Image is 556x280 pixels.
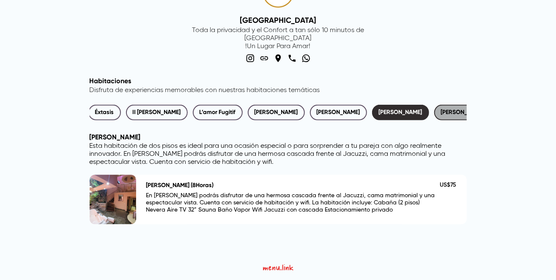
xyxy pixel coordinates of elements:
[258,52,270,64] a: social-link-WEBSITE
[90,142,467,166] p: Esta habitación de dos pisos es ideal para una ocasión especial o para sorprender a tu pareja con...
[88,105,121,120] button: Éxtasis
[146,192,440,217] p: En [PERSON_NAME] podrás disfrutar de una hermosa cascada frente al Jacuzzi, cama matrimonial y un...
[179,27,378,51] p: Toda la privacidad y el Confort a tan sólo 10 minutos de [GEOGRAPHIC_DATA] !Un Lugar Para Amar!
[317,107,360,118] span: [PERSON_NAME]
[248,105,305,120] button: [PERSON_NAME]
[133,107,181,118] span: II [PERSON_NAME]
[90,133,467,141] h3: [PERSON_NAME]
[263,258,293,272] a: Menu Link Logo
[179,16,378,25] h1: [GEOGRAPHIC_DATA]
[126,105,188,120] button: II [PERSON_NAME]
[441,107,534,118] span: [PERSON_NAME] y [PERSON_NAME]
[90,87,467,95] p: Disfruta de experiencias memorables con nuestras habitaciones temáticas
[146,182,214,189] h4: [PERSON_NAME] (8Horas)
[200,107,236,118] span: L’amor Fugitif
[379,107,422,118] span: [PERSON_NAME]
[372,105,429,120] button: [PERSON_NAME]
[95,107,114,118] span: Éxtasis
[272,52,284,64] a: social-link-GOOGLE_LOCATION
[90,77,467,85] h2: Habitaciones
[440,182,457,189] p: US$ 75
[286,52,298,64] a: social-link-PHONE
[255,107,298,118] span: [PERSON_NAME]
[310,105,367,120] button: [PERSON_NAME]
[244,52,256,64] a: social-link-INSTAGRAM
[434,105,540,120] button: [PERSON_NAME] y [PERSON_NAME]
[300,52,312,64] a: social-link-WHATSAPP
[193,105,243,120] button: L’amor Fugitif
